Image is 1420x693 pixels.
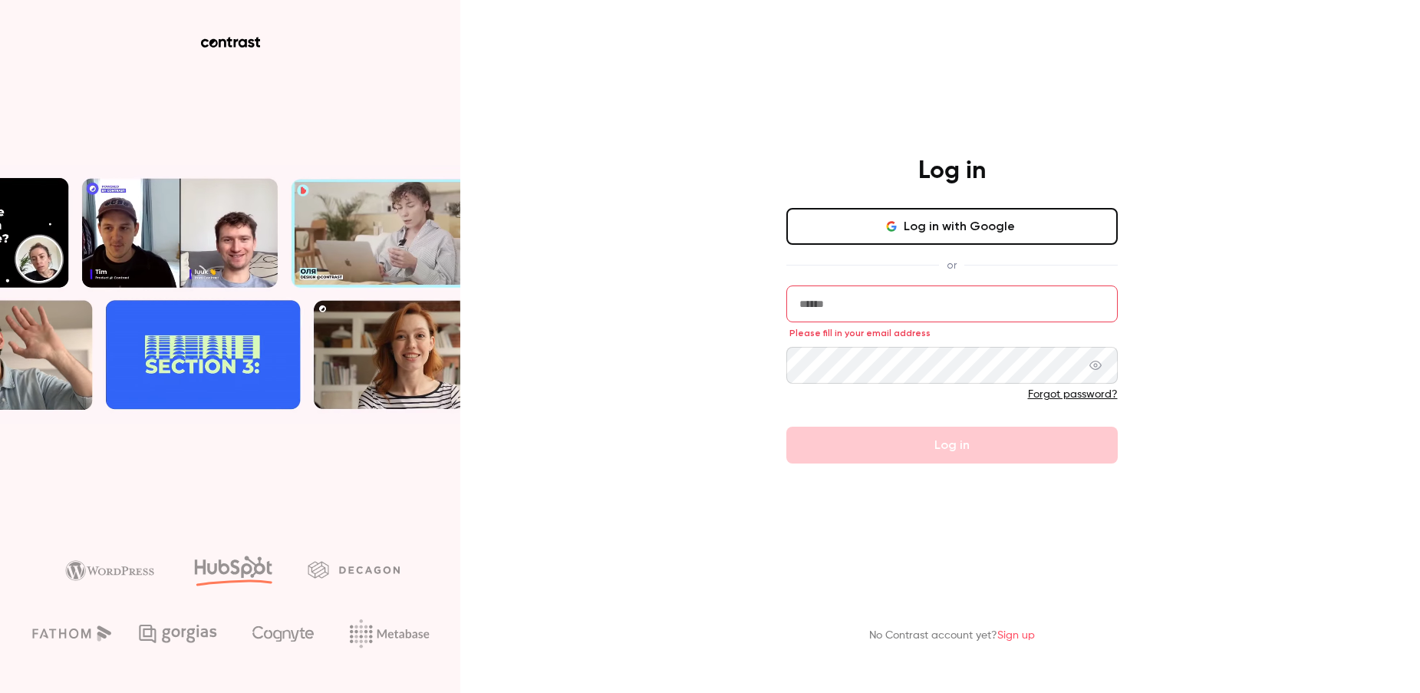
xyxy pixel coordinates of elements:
p: No Contrast account yet? [869,628,1035,644]
button: Log in with Google [786,208,1118,245]
h4: Log in [918,156,986,186]
a: Forgot password? [1028,389,1118,400]
img: decagon [308,561,400,578]
a: Sign up [997,630,1035,641]
span: or [939,257,964,273]
span: Please fill in your email address [789,327,931,339]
